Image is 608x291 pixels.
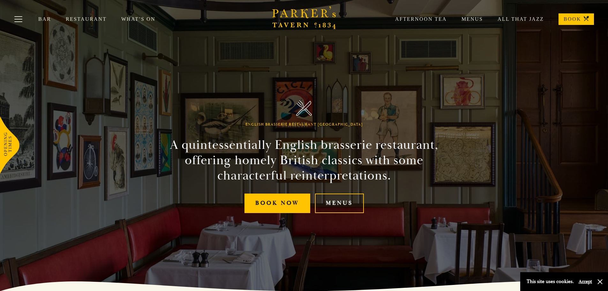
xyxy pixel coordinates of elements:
[597,279,603,285] button: Close and accept
[527,277,574,286] p: This site uses cookies.
[296,100,312,116] img: Parker's Tavern Brasserie Cambridge
[315,194,364,213] a: Menus
[245,122,363,127] h1: English Brasserie Restaurant [GEOGRAPHIC_DATA]
[579,279,592,285] button: Accept
[159,137,450,183] h2: A quintessentially English brasserie restaurant, offering homely British classics with some chara...
[244,194,310,213] a: Book Now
